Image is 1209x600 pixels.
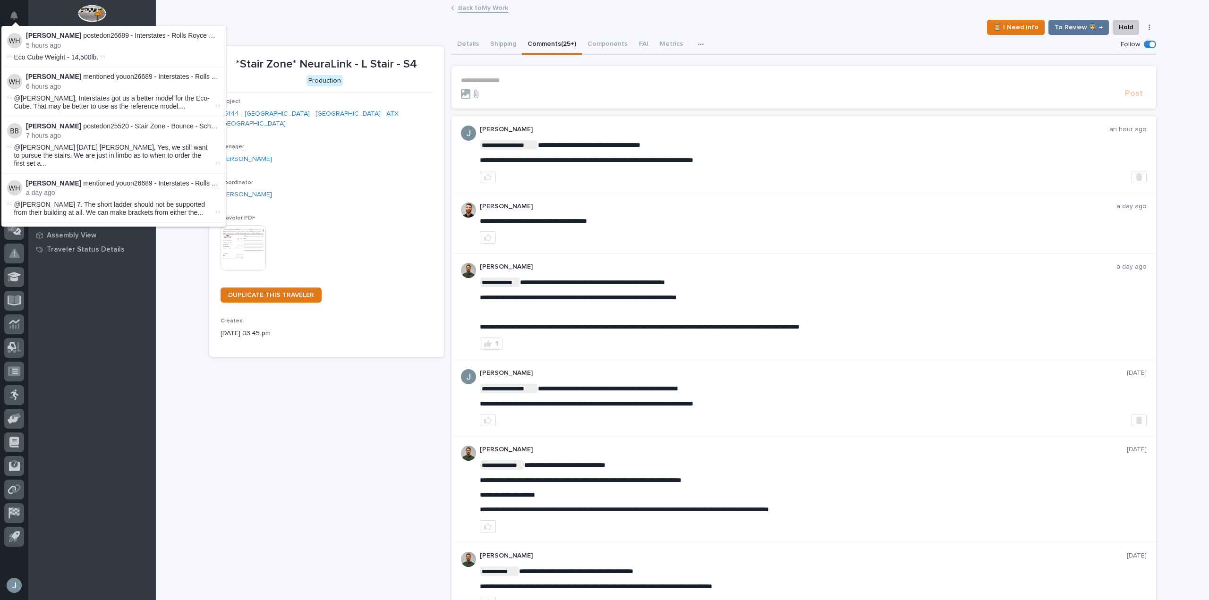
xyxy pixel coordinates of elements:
[1121,88,1147,99] button: Post
[1119,22,1133,33] span: Hold
[221,287,322,303] a: DUPLICATE THIS TRAVELER
[1127,552,1147,560] p: [DATE]
[7,180,22,195] img: Wynne Hochstetler
[12,11,24,26] div: Notifications
[1113,20,1139,35] button: Hold
[221,58,433,71] p: *Stair Zone* NeuraLink - L Stair - S4
[26,73,220,81] p: mentioned you on :
[480,446,1127,454] p: [PERSON_NAME]
[1127,369,1147,377] p: [DATE]
[633,35,654,55] button: FAI
[1048,20,1109,35] button: To Review 👨‍🏭 →
[522,35,582,55] button: Comments (25+)
[307,75,343,87] div: Production
[111,32,259,39] a: 26689 - Interstates - Rolls Royce Gen Set Platform
[14,53,99,61] span: Eco Cube Weight - 14,500lb.
[1055,22,1103,33] span: To Review 👨‍🏭 →
[26,179,81,187] strong: [PERSON_NAME]
[582,35,633,55] button: Components
[480,520,496,532] button: like this post
[461,126,476,141] img: ACg8ocIJHU6JEmo4GV-3KL6HuSvSpWhSGqG5DdxF6tKpN6m2=s96-c
[221,180,253,186] span: Coordinator
[228,292,314,298] span: DUPLICATE THIS TRAVELER
[7,74,22,89] img: Wynne Hochstetler
[461,446,476,461] img: AATXAJw4slNr5ea0WduZQVIpKGhdapBAGQ9xVsOeEvl5=s96-c
[1121,41,1140,49] p: Follow
[654,35,689,55] button: Metrics
[26,122,81,130] strong: [PERSON_NAME]
[480,231,496,244] button: like this post
[26,179,220,187] p: mentioned you on :
[495,340,498,347] div: 1
[221,109,433,129] a: 25144 - [GEOGRAPHIC_DATA] - [GEOGRAPHIC_DATA] - ATX [GEOGRAPHIC_DATA]
[26,122,220,130] p: posted on :
[26,32,81,39] strong: [PERSON_NAME]
[221,154,272,164] a: [PERSON_NAME]
[993,22,1039,33] span: ⏳ I Need Info
[1116,263,1147,271] p: a day ago
[28,242,156,256] a: Traveler Status Details
[134,73,283,80] a: 26689 - Interstates - Rolls Royce Gen Set Platform
[1132,414,1147,426] button: Delete post
[26,32,220,40] p: posted on :
[26,189,220,197] p: a day ago
[7,33,22,48] img: Wynne Hochstetler
[26,132,220,140] p: 7 hours ago
[111,122,264,130] a: 25520 - Stair Zone - Bounce - School Platform stairs
[461,552,476,567] img: AATXAJw4slNr5ea0WduZQVIpKGhdapBAGQ9xVsOeEvl5=s96-c
[1116,203,1147,211] p: a day ago
[26,83,220,91] p: 6 hours ago
[221,144,244,150] span: Manager
[480,126,1109,134] p: [PERSON_NAME]
[480,552,1127,560] p: [PERSON_NAME]
[1132,171,1147,183] button: Delete post
[14,94,213,110] span: @[PERSON_NAME], Interstates got us a better model for the Eco-Cube. That may be better to use as ...
[1127,446,1147,454] p: [DATE]
[14,201,213,217] span: @[PERSON_NAME] 7. The short ladder should not be supported from their building at all. We can mak...
[1109,126,1147,134] p: an hour ago
[461,263,476,278] img: AATXAJw4slNr5ea0WduZQVIpKGhdapBAGQ9xVsOeEvl5=s96-c
[480,263,1116,271] p: [PERSON_NAME]
[480,414,496,426] button: like this post
[461,203,476,218] img: AGNmyxaji213nCK4JzPdPN3H3CMBhXDSA2tJ_sy3UIa5=s96-c
[451,35,485,55] button: Details
[461,369,476,384] img: ACg8ocIJHU6JEmo4GV-3KL6HuSvSpWhSGqG5DdxF6tKpN6m2=s96-c
[458,2,508,13] a: Back toMy Work
[480,171,496,183] button: like this post
[221,190,272,200] a: [PERSON_NAME]
[221,329,433,338] p: [DATE] 03:45 pm
[47,231,96,240] p: Assembly View
[47,245,125,254] p: Traveler Status Details
[221,215,255,221] span: Traveler PDF
[14,144,213,167] span: @[PERSON_NAME] [DATE] [PERSON_NAME], Yes, we still want to pursue the stairs. We are just in limb...
[28,228,156,242] a: Assembly View
[221,318,243,324] span: Created
[480,203,1116,211] p: [PERSON_NAME]
[4,575,24,595] button: users-avatar
[78,5,106,22] img: Workspace Logo
[221,99,240,104] span: Project
[134,179,283,187] a: 26689 - Interstates - Rolls Royce Gen Set Platform
[7,123,22,138] img: Brian Bontrager
[26,42,220,50] p: 5 hours ago
[480,369,1127,377] p: [PERSON_NAME]
[26,73,81,80] strong: [PERSON_NAME]
[480,338,502,350] button: 1
[4,6,24,25] button: Notifications
[485,35,522,55] button: Shipping
[987,20,1045,35] button: ⏳ I Need Info
[1125,88,1143,99] span: Post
